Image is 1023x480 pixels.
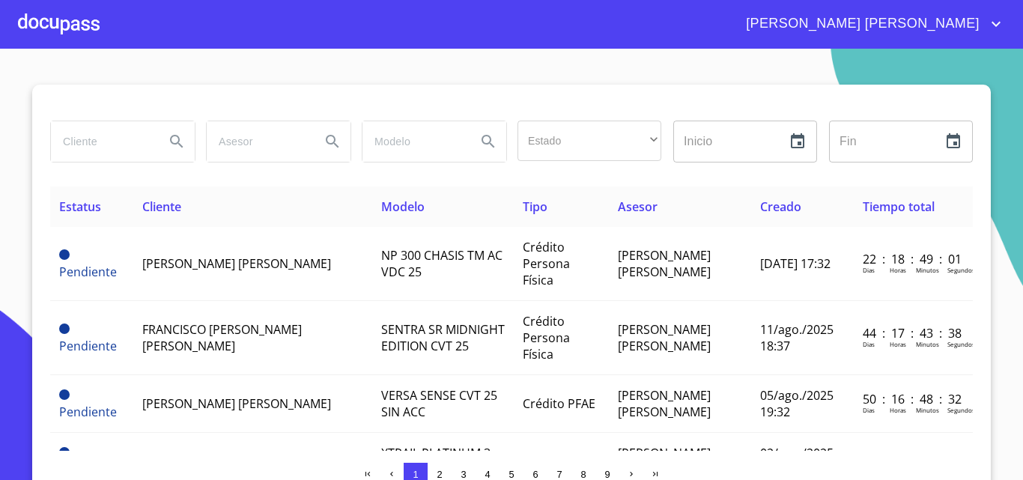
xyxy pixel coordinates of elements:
[916,406,939,414] p: Minutos
[362,121,464,162] input: search
[760,445,834,478] span: 02/ago./2025 17:51
[890,266,906,274] p: Horas
[461,469,466,480] span: 3
[863,198,935,215] span: Tiempo total
[947,340,975,348] p: Segundos
[381,247,503,280] span: NP 300 CHASIS TM AC VDC 25
[523,239,570,288] span: Crédito Persona Física
[760,255,831,272] span: [DATE] 17:32
[863,391,964,407] p: 50 : 16 : 48 : 32
[437,469,442,480] span: 2
[532,469,538,480] span: 6
[863,251,964,267] p: 22 : 18 : 49 : 01
[863,325,964,341] p: 44 : 17 : 43 : 38
[618,445,711,478] span: [PERSON_NAME] [PERSON_NAME]
[142,255,331,272] span: [PERSON_NAME] [PERSON_NAME]
[59,404,117,420] span: Pendiente
[59,249,70,260] span: Pendiente
[947,266,975,274] p: Segundos
[863,266,875,274] p: Dias
[315,124,350,160] button: Search
[59,447,70,458] span: Pendiente
[523,313,570,362] span: Crédito Persona Física
[618,387,711,420] span: [PERSON_NAME] [PERSON_NAME]
[735,12,987,36] span: [PERSON_NAME] [PERSON_NAME]
[51,121,153,162] input: search
[381,387,497,420] span: VERSA SENSE CVT 25 SIN ACC
[604,469,610,480] span: 9
[863,406,875,414] p: Dias
[760,321,834,354] span: 11/ago./2025 18:37
[413,469,418,480] span: 1
[523,198,547,215] span: Tipo
[381,445,491,478] span: XTRAIL PLATINUM 3 ROW 25 SIN ACC
[618,198,658,215] span: Asesor
[618,321,711,354] span: [PERSON_NAME] [PERSON_NAME]
[890,406,906,414] p: Horas
[580,469,586,480] span: 8
[142,321,302,354] span: FRANCISCO [PERSON_NAME] [PERSON_NAME]
[890,340,906,348] p: Horas
[485,469,490,480] span: 4
[381,198,425,215] span: Modelo
[618,247,711,280] span: [PERSON_NAME] [PERSON_NAME]
[947,406,975,414] p: Segundos
[381,321,505,354] span: SENTRA SR MIDNIGHT EDITION CVT 25
[142,395,331,412] span: [PERSON_NAME] [PERSON_NAME]
[760,387,834,420] span: 05/ago./2025 19:32
[509,469,514,480] span: 5
[142,198,181,215] span: Cliente
[59,389,70,400] span: Pendiente
[760,198,801,215] span: Creado
[916,340,939,348] p: Minutos
[863,449,964,465] p: 53 : 18 : 29 : 49
[59,323,70,334] span: Pendiente
[159,124,195,160] button: Search
[59,198,101,215] span: Estatus
[523,395,595,412] span: Crédito PFAE
[916,266,939,274] p: Minutos
[863,340,875,348] p: Dias
[735,12,1005,36] button: account of current user
[556,469,562,480] span: 7
[59,338,117,354] span: Pendiente
[59,264,117,280] span: Pendiente
[517,121,661,161] div: ​
[207,121,309,162] input: search
[470,124,506,160] button: Search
